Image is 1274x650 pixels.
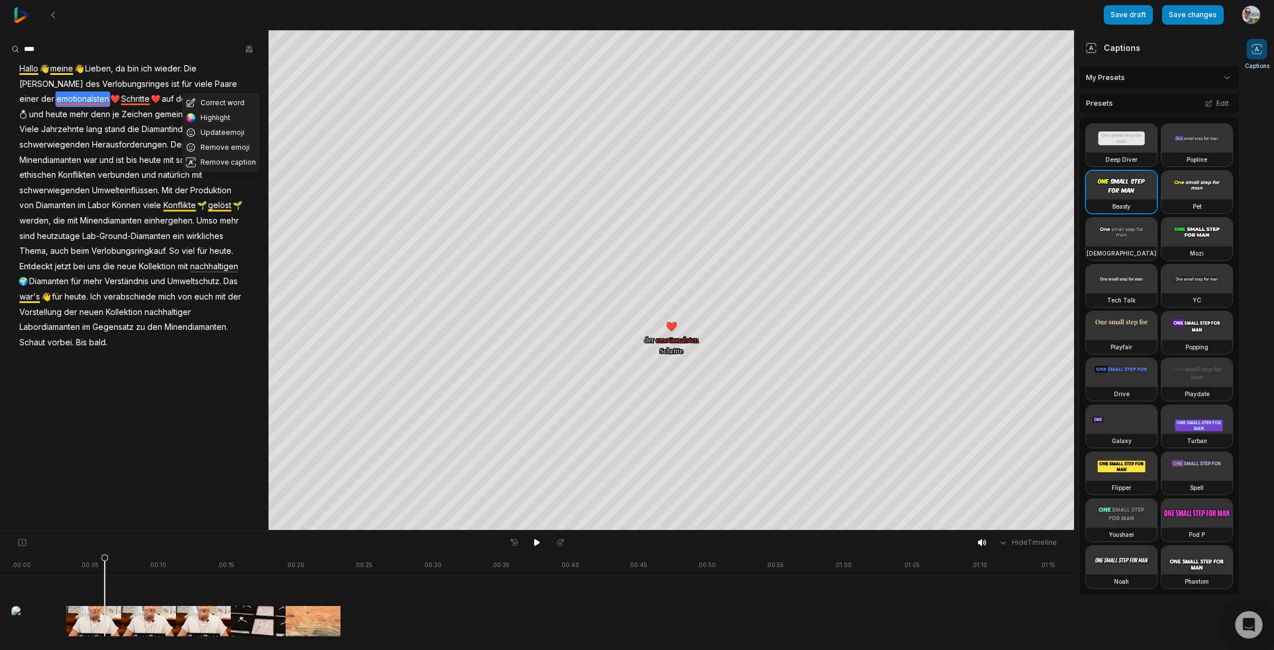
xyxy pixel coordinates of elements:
[89,289,102,305] span: Ich
[196,244,209,259] span: für
[1112,202,1131,211] h3: Beasty
[140,61,153,77] span: ich
[28,107,45,122] span: und
[182,95,259,110] button: Correct word
[1105,155,1137,164] h3: Deep Diver
[189,259,239,274] span: nachhaltigen
[153,61,183,77] span: wieder.
[141,122,205,137] span: Diamantindustrie
[28,274,70,289] span: Diamanten
[18,305,63,320] span: Vorstellung
[126,122,141,137] span: die
[162,153,175,168] span: mit
[81,229,171,244] span: Lab-Ground-Diamanten
[1190,483,1204,492] h3: Spell
[1087,249,1156,258] h3: [DEMOGRAPHIC_DATA]
[214,91,228,107] span: zur
[18,213,52,229] span: werden,
[91,183,161,198] span: Umwelteinflüssen.
[157,168,191,183] span: natürlich
[995,534,1060,551] button: HideTimeline
[138,153,162,168] span: heute
[171,229,185,244] span: ein
[183,61,198,77] span: Die
[114,61,126,77] span: da
[1107,296,1136,305] h3: Tech Talk
[18,61,39,77] span: Hallo
[66,213,79,229] span: mit
[135,320,146,335] span: zu
[157,289,177,305] span: mich
[209,244,234,259] span: heute.
[86,259,102,274] span: uns
[102,289,157,305] span: verabschiede
[36,229,81,244] span: heutzutage
[18,244,49,259] span: Thema,
[181,244,196,259] span: viel
[116,259,138,274] span: neue
[18,122,40,137] span: Viele
[170,77,181,92] span: ist
[1112,483,1131,492] h3: Flipper
[1193,296,1201,305] h3: YC
[97,168,141,183] span: verbunden
[143,213,195,229] span: einhergehen.
[18,183,91,198] span: schwerwiegenden
[87,198,111,213] span: Labor
[1079,93,1240,114] div: Presets
[181,77,193,92] span: für
[70,244,90,259] span: beim
[1187,155,1207,164] h3: Popline
[170,137,186,153] span: Der
[1185,577,1209,586] h3: Phantom
[163,320,229,335] span: Minendiamanten.
[78,305,105,320] span: neuen
[1111,342,1132,352] h3: Playfair
[46,335,75,350] span: vorbei.
[207,198,233,213] span: gelöst
[1187,436,1207,445] h3: Turban
[49,244,70,259] span: auch
[189,183,233,198] span: Produktion
[1085,42,1140,54] div: Captions
[142,198,162,213] span: viele
[84,61,114,77] span: Lieben,
[54,259,72,274] span: jetzt
[194,91,214,107] span: Weg
[111,198,142,213] span: Können
[182,155,259,170] button: Remove caption
[85,122,103,137] span: lang
[214,77,238,92] span: Paare
[120,91,151,107] span: Schritte
[162,198,197,213] span: Konflikte
[1185,389,1209,398] h3: Playdate
[1114,389,1129,398] h3: Drive
[70,274,82,289] span: für
[146,320,163,335] span: den
[14,7,29,23] img: reap
[18,229,36,244] span: sind
[111,107,121,122] span: je
[57,168,97,183] span: Konflikten
[63,305,78,320] span: der
[177,259,189,274] span: mit
[18,335,46,350] span: Schaut
[49,61,74,77] span: meine
[1162,5,1224,25] button: Save changes
[161,183,174,198] span: Mit
[191,168,203,183] span: mit
[63,289,89,305] span: heute.
[1193,202,1201,211] h3: Pet
[193,289,214,305] span: euch
[150,274,166,289] span: und
[166,274,222,289] span: Umweltschutz.
[115,153,125,168] span: ist
[175,153,209,168] span: sozialen
[161,91,175,107] span: auf
[18,137,91,153] span: schwerwiegenden
[18,198,35,213] span: von
[69,107,90,122] span: mehr
[103,274,150,289] span: Verständnis
[177,289,193,305] span: von
[222,274,239,289] span: Das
